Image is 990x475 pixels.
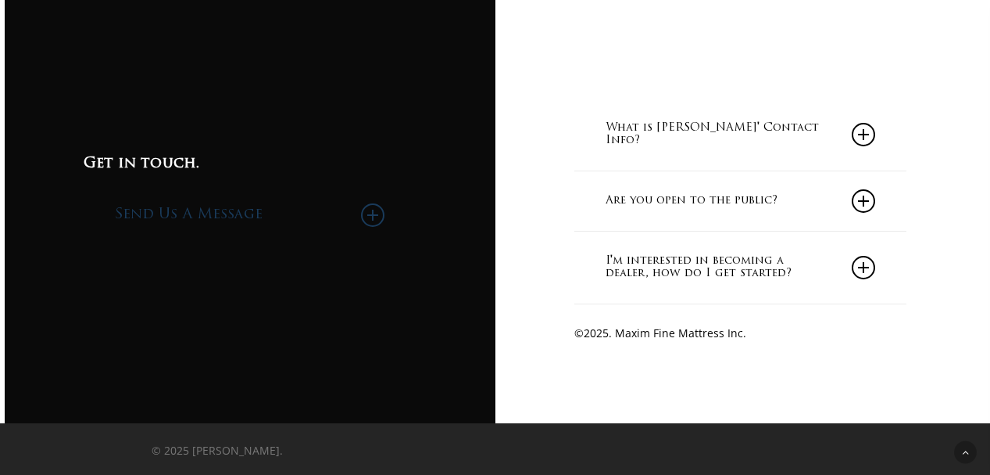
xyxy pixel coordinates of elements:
a: Send Us A Message [115,181,384,249]
a: Back to top [954,441,977,464]
span: 2025 [584,326,609,340]
a: What is [PERSON_NAME]' Contact Info? [606,99,875,171]
a: I'm interested in becoming a dealer, how do I get started? [606,232,875,304]
a: Call [PHONE_NUMBER] [574,59,739,80]
a: Are you open to the public? [606,171,875,231]
h3: Get in touch. [84,153,416,175]
p: © 2025 [PERSON_NAME]. [152,442,430,459]
p: © . Maxim Fine Mattress Inc. [574,323,906,344]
